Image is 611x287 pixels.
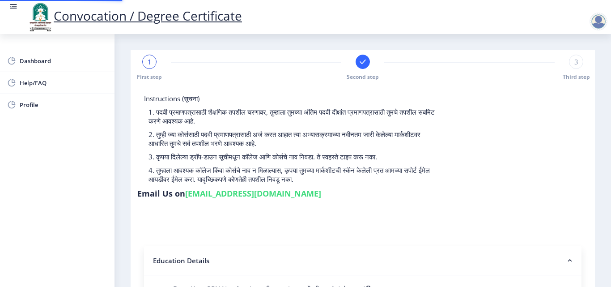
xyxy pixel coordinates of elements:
[20,56,107,66] span: Dashboard
[20,99,107,110] span: Profile
[574,57,578,66] span: 3
[137,73,162,81] span: First step
[563,73,590,81] span: Third step
[144,246,581,275] nb-accordion-item-header: Education Details
[347,73,379,81] span: Second step
[185,188,321,199] a: [EMAIL_ADDRESS][DOMAIN_NAME]
[149,107,436,125] p: 1. पदवी प्रमाणपत्रासाठी शैक्षणिक तपशील चरणावर, तुम्हाला तुमच्या अंतिम पदवी दीक्षांत प्रमाणपत्रासा...
[20,77,107,88] span: Help/FAQ
[149,152,436,161] p: 3. कृपया दिलेल्या ड्रॉप-डाउन सूचीमधून कॉलेज आणि कोर्सचे नाव निवडा. ते स्वहस्ते टाइप करू नका.
[137,188,321,199] h6: Email Us on
[149,166,436,184] p: 4. तुम्हाला आवश्यक कॉलेज किंवा कोर्सचे नाव न मिळाल्यास, कृपया तुमच्या मार्कशीटची स्कॅन केलेली प्र...
[149,130,436,148] p: 2. तुम्ही ज्या कोर्ससाठी पदवी प्रमाणपत्रासाठी अर्ज करत आहात त्या अभ्यासक्रमाच्या नवीनतम जारी केले...
[144,94,199,103] span: Instructions (सूचना)
[27,2,54,32] img: logo
[148,57,152,66] span: 1
[27,7,242,24] a: Convocation / Degree Certificate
